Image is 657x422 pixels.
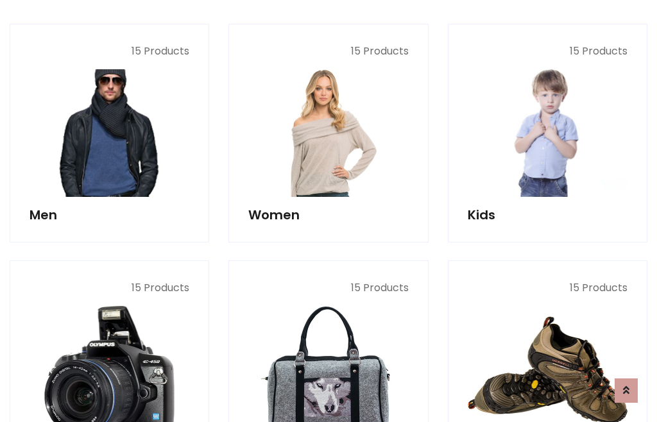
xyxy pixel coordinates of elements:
[248,207,408,223] h5: Women
[468,280,627,296] p: 15 Products
[30,207,189,223] h5: Men
[468,44,627,59] p: 15 Products
[468,207,627,223] h5: Kids
[30,280,189,296] p: 15 Products
[248,44,408,59] p: 15 Products
[30,44,189,59] p: 15 Products
[248,280,408,296] p: 15 Products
